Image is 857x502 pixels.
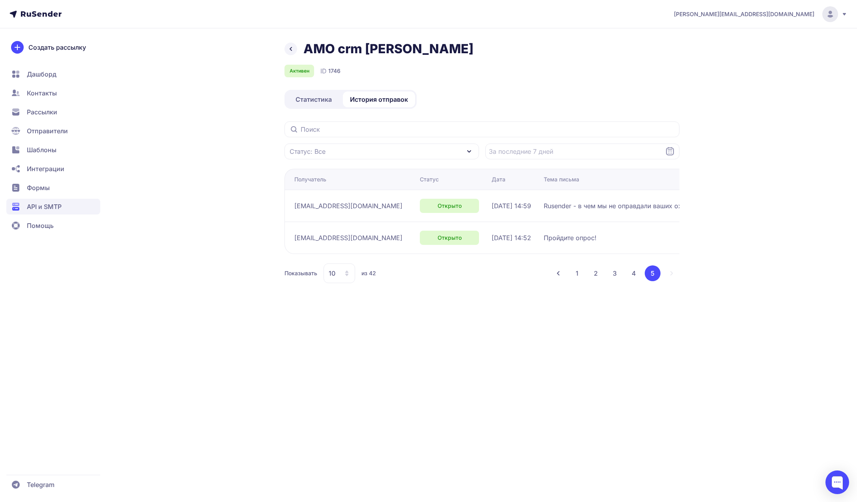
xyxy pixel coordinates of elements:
span: Интеграции [27,164,64,174]
h1: AMO crm [PERSON_NAME] [303,41,473,57]
button: 2 [588,265,604,281]
span: Активен [290,68,309,74]
button: 3 [607,265,623,281]
span: [EMAIL_ADDRESS][DOMAIN_NAME] [294,201,402,211]
span: Telegram [27,480,54,489]
span: 1746 [328,67,341,75]
a: Статистика [286,91,341,107]
div: Статус [420,175,439,183]
span: [EMAIL_ADDRESS][DOMAIN_NAME] [294,233,402,243]
span: Дашборд [27,69,56,79]
span: 10 [329,269,335,278]
button: 5 [645,265,661,281]
span: Рассылки [27,107,57,117]
a: История отправок [343,91,415,107]
span: Пройдите опрос! [544,233,597,243]
div: Получатель [294,175,326,183]
span: Шаблоны [27,145,56,155]
span: Статистика [296,95,332,104]
button: 4 [626,265,642,281]
input: Datepicker input [485,144,680,159]
span: История отправок [350,95,408,104]
span: Контакты [27,88,57,98]
a: Telegram [6,477,100,493]
span: [PERSON_NAME][EMAIL_ADDRESS][DOMAIN_NAME] [674,10,814,18]
span: из 42 [361,269,376,277]
span: Открыто [438,234,462,242]
span: [DATE] 14:52 [492,233,531,243]
span: Статус: Все [290,147,326,156]
span: Отправители [27,126,68,136]
div: ID [320,66,341,76]
span: Rusender - в чем мы не оправдали ваших ожиданий? Хотим стать лучше! [544,201,741,211]
button: 1 [569,265,585,281]
span: Показывать [284,269,317,277]
span: Создать рассылку [28,43,86,52]
span: Помощь [27,221,54,230]
div: Тема письма [544,175,579,183]
span: Формы [27,183,50,192]
span: [DATE] 14:59 [492,201,531,211]
span: Открыто [438,202,462,210]
div: Дата [492,175,505,183]
span: API и SMTP [27,202,62,211]
input: Поиск [284,121,679,137]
